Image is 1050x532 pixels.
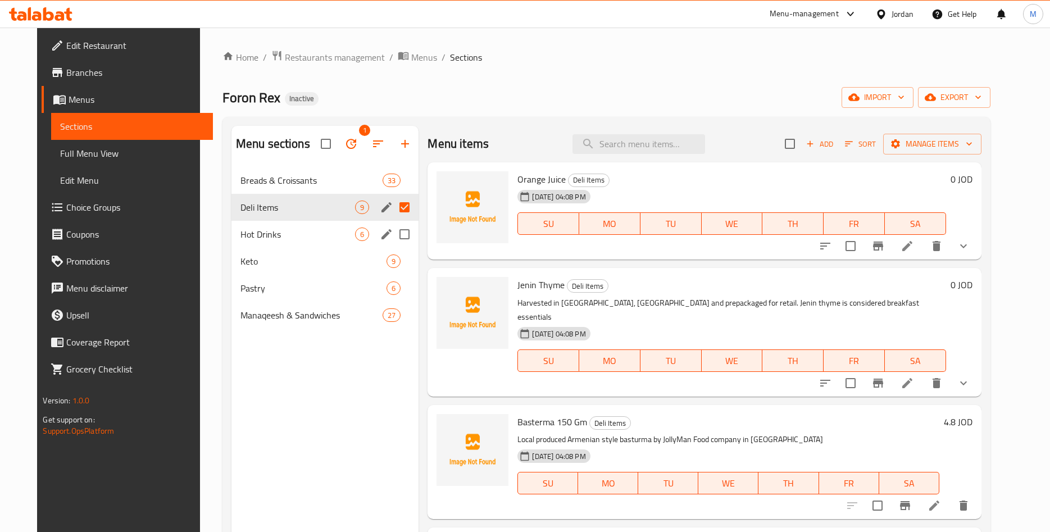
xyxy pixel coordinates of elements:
button: SA [879,472,939,494]
a: Menus [42,86,212,113]
div: Deli Items [567,279,608,293]
span: Version: [43,393,70,408]
a: Promotions [42,248,212,275]
button: MO [578,472,638,494]
button: FR [824,349,885,372]
button: FR [824,212,885,235]
button: TH [758,472,819,494]
span: Deli Items [240,201,356,214]
nav: Menu sections [231,162,419,333]
span: TU [645,353,697,369]
nav: breadcrumb [222,50,990,65]
span: TH [767,216,819,232]
span: Deli Items [567,280,608,293]
button: SA [885,349,946,372]
button: MO [579,212,640,235]
button: WE [698,472,758,494]
span: TU [643,475,694,492]
span: M [1030,8,1037,20]
p: Harvested in [GEOGRAPHIC_DATA], [GEOGRAPHIC_DATA] and prepackaged for retail. Jenin thyme is cons... [517,296,946,324]
span: TH [767,353,819,369]
span: FR [828,216,880,232]
span: WE [703,475,754,492]
span: FR [824,475,875,492]
img: Basterma 150 Gm [437,414,508,486]
button: TH [762,212,824,235]
span: TU [645,216,697,232]
span: MO [583,475,634,492]
span: Deli Items [569,174,609,187]
span: MO [584,216,636,232]
div: items [387,281,401,295]
a: Menus [398,50,437,65]
span: Sort items [838,135,883,153]
span: Foron Rex [222,85,280,110]
a: Home [222,51,258,64]
span: Hot Drinks [240,228,356,241]
button: Manage items [883,134,981,154]
div: Inactive [285,92,319,106]
button: edit [378,199,395,216]
span: Full Menu View [60,147,203,160]
h6: 4.8 JOD [944,414,972,430]
div: Deli Items9edit [231,194,419,221]
div: items [387,254,401,268]
span: Select section [778,132,802,156]
li: / [263,51,267,64]
span: Jenin Thyme [517,276,565,293]
span: Sort sections [365,130,392,157]
button: delete [923,233,950,260]
div: items [383,174,401,187]
div: Deli Items [568,174,610,187]
li: / [442,51,446,64]
button: sort-choices [812,370,839,397]
span: 27 [383,310,400,321]
button: FR [819,472,879,494]
button: WE [702,212,763,235]
span: TH [763,475,814,492]
button: SU [517,212,579,235]
span: Bulk update [338,130,365,157]
a: Edit Restaurant [42,32,212,59]
span: SA [884,475,935,492]
h6: 0 JOD [951,171,972,187]
div: Deli Items [589,416,631,430]
div: Manaqeesh & Sandwiches27 [231,302,419,329]
button: MO [579,349,640,372]
span: Restaurants management [285,51,385,64]
span: 1 [359,125,370,136]
span: Menu disclaimer [66,281,203,295]
svg: Show Choices [957,376,970,390]
a: Edit Menu [51,167,212,194]
span: Choice Groups [66,201,203,214]
span: Select to update [839,371,862,395]
span: 9 [387,256,400,267]
span: Keto [240,254,387,268]
span: SU [522,353,575,369]
span: Add item [802,135,838,153]
span: WE [706,353,758,369]
button: Branch-specific-item [865,233,892,260]
div: Keto9 [231,248,419,275]
a: Choice Groups [42,194,212,221]
span: Get support on: [43,412,94,427]
span: Grocery Checklist [66,362,203,376]
input: search [572,134,705,154]
span: 6 [387,283,400,294]
div: Pastry6 [231,275,419,302]
span: Breads & Croissants [240,174,383,187]
span: MO [584,353,636,369]
span: Manaqeesh & Sandwiches [240,308,383,322]
button: show more [950,233,977,260]
span: Deli Items [590,417,630,430]
span: Branches [66,66,203,79]
div: Hot Drinks6edit [231,221,419,248]
button: export [918,87,990,108]
button: import [842,87,913,108]
span: Orange Juice [517,171,566,188]
span: Sections [450,51,482,64]
span: Edit Menu [60,174,203,187]
button: TU [640,349,702,372]
span: Promotions [66,254,203,268]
